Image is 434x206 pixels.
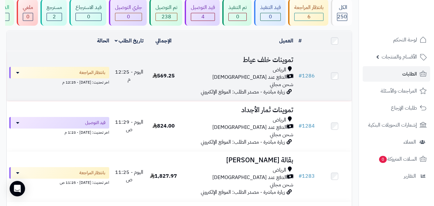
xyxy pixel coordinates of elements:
a: العميل [279,37,293,45]
span: 1,827.97 [150,172,177,180]
div: اخر تحديث: [DATE] - 1:23 م [9,129,109,135]
span: 2 [53,13,56,21]
span: بانتظار المراجعة [79,170,105,176]
span: شحن مجاني [270,131,293,139]
a: # [298,37,302,45]
span: زيارة مباشرة - مصدر الطلب: الموقع الإلكتروني [201,188,285,196]
a: لوحة التحكم [363,32,430,48]
div: قيد التوصيل [191,4,215,11]
h3: تموينات خلف عياط [183,56,293,64]
div: بانتظار المراجعة [294,4,323,11]
span: 0 [127,13,130,21]
span: طلبات الإرجاع [391,103,417,112]
div: 2 [47,13,62,21]
div: 0 [23,13,33,21]
span: لوحة التحكم [393,35,417,44]
div: اخر تحديث: [DATE] - 11:25 ص [9,179,109,185]
a: #1284 [298,122,315,130]
div: 0 [229,13,246,21]
span: قيد التوصيل [85,120,105,126]
span: 250 [337,13,347,21]
a: تاريخ الطلب [115,37,144,45]
span: الطلبات [402,69,417,78]
span: 0 [379,156,387,163]
span: شحن مجاني [270,181,293,189]
a: العملاء [363,134,430,150]
span: الأقسام والمنتجات [382,52,417,61]
span: 0 [87,13,90,21]
div: الكل [337,4,347,11]
span: الدفع عند [DEMOGRAPHIC_DATA] [212,74,287,81]
div: تم التنفيذ [228,4,247,11]
span: الرياض [273,166,286,174]
span: اليوم - 11:29 ص [115,118,143,133]
span: الرياض [273,116,286,124]
span: 4 [201,13,205,21]
span: # [298,122,302,130]
span: # [298,172,302,180]
a: #1283 [298,172,315,180]
a: المراجعات والأسئلة [363,83,430,99]
span: 0 [236,13,239,21]
div: 4 [191,13,215,21]
div: 0 [261,13,280,21]
span: إشعارات التحويلات البنكية [368,121,417,130]
span: 569.25 [153,72,175,80]
span: التقارير [404,172,416,181]
span: زيارة مباشرة - مصدر الطلب: الموقع الإلكتروني [201,88,285,96]
span: اليوم - 12:25 م [115,68,143,83]
a: الحالة [97,37,109,45]
span: بانتظار المراجعة [79,69,105,76]
div: مسترجع [47,4,62,11]
div: قيد التنفيذ [260,4,281,11]
div: 0 [115,13,142,21]
span: # [298,72,302,80]
h3: تموينات ثمار الأجداد [183,106,293,114]
a: إشعارات التحويلات البنكية [363,117,430,133]
div: Open Intercom Messenger [10,181,25,196]
div: جاري التوصيل [115,4,142,11]
span: العملاء [403,138,416,147]
span: اليوم - 11:25 ص [115,168,143,184]
a: الإجمالي [155,37,172,45]
h3: بقالة [PERSON_NAME] [183,157,293,164]
div: ملغي [23,4,33,11]
span: 238 [162,13,171,21]
a: التقارير [363,168,430,184]
div: قيد الاسترجاع [75,4,102,11]
a: الطلبات [363,66,430,82]
span: 0 [26,13,30,21]
span: السلات المتروكة [378,155,417,164]
span: 824.00 [153,122,175,130]
span: 0 [269,13,272,21]
span: الدفع عند [DEMOGRAPHIC_DATA] [212,124,287,131]
span: الرياض [273,66,286,74]
div: 238 [156,13,177,21]
div: 0 [76,13,101,21]
span: شحن مجاني [270,81,293,88]
div: 6 [295,13,323,21]
a: طلبات الإرجاع [363,100,430,116]
div: اخر تحديث: [DATE] - 12:25 م [9,78,109,85]
a: #1286 [298,72,315,80]
span: الدفع عند [DEMOGRAPHIC_DATA] [212,174,287,181]
span: زيارة مباشرة - مصدر الطلب: الموقع الإلكتروني [201,138,285,146]
span: المراجعات والأسئلة [381,86,417,95]
div: تم التوصيل [155,4,177,11]
span: 6 [307,13,311,21]
a: السلات المتروكة0 [363,151,430,167]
